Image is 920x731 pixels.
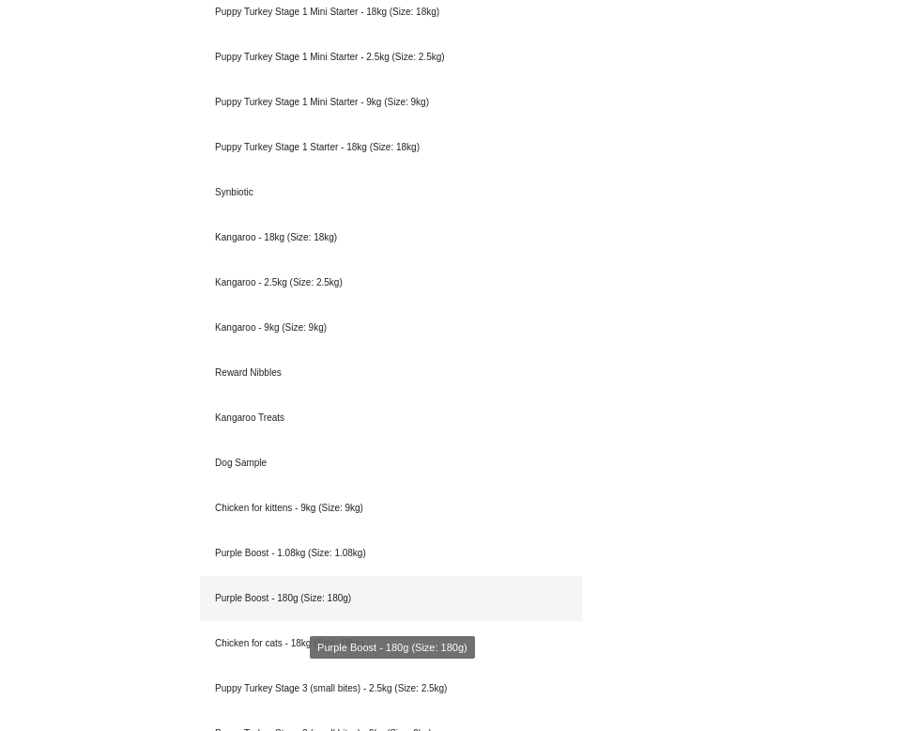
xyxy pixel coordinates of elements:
[200,260,582,305] div: Kangaroo - 2.5kg (Size: 2.5kg)
[200,125,582,170] div: Puppy Turkey Stage 1 Starter - 18kg (Size: 18kg)
[200,215,582,260] div: Kangaroo - 18kg (Size: 18kg)
[200,305,582,350] div: Kangaroo - 9kg (Size: 9kg)
[200,80,582,125] div: Puppy Turkey Stage 1 Mini Starter - 9kg (Size: 9kg)
[200,350,582,396] div: Reward Nibbles
[200,396,582,441] div: Kangaroo Treats
[200,486,582,531] div: Chicken for kittens - 9kg (Size: 9kg)
[200,576,582,621] div: Purple Boost - 180g (Size: 180g)
[200,666,582,711] div: Puppy Turkey Stage 3 (small bites) - 2.5kg (Size: 2.5kg)
[200,170,582,215] div: Synbiotic
[200,441,582,486] div: Dog Sample
[200,35,582,80] div: Puppy Turkey Stage 1 Mini Starter - 2.5kg (Size: 2.5kg)
[200,531,582,576] div: Purple Boost - 1.08kg (Size: 1.08kg)
[200,621,582,666] div: Chicken for cats - 18kg (Size: 18kg)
